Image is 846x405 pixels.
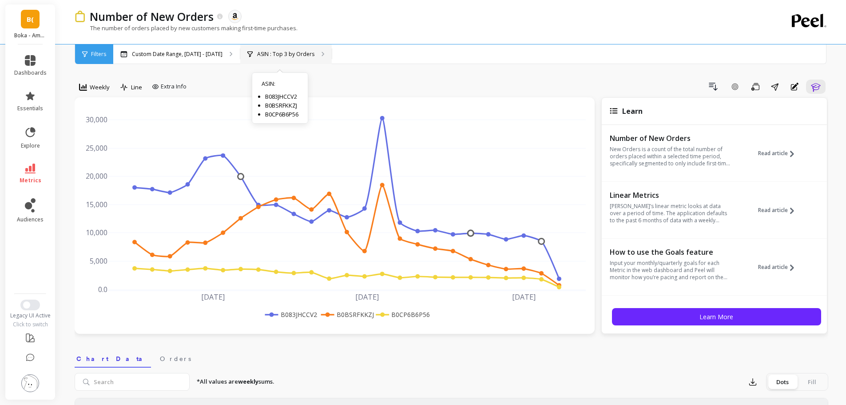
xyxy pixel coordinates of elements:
[75,11,85,22] img: header icon
[257,51,314,58] p: ASIN : Top 3 by Orders
[14,69,47,76] span: dashboards
[238,377,258,385] strong: weekly
[610,134,732,143] p: Number of New Orders
[90,9,214,24] p: Number of New Orders
[610,260,732,281] p: Input your monthly/quarterly goals for each Metric in the web dashboard and Peel will monitor how...
[612,308,821,325] button: Learn More
[5,321,56,328] div: Click to switch
[21,374,39,392] img: profile picture
[610,146,732,167] p: New Orders is a count of the total number of orders placed within a selected time period, specifi...
[699,313,733,321] span: Learn More
[758,133,801,174] button: Read article
[90,83,110,92] span: Weekly
[17,216,44,223] span: audiences
[758,264,788,271] span: Read article
[27,14,34,24] span: B(
[14,32,47,39] p: Boka - Amazon (Essor)
[5,312,56,319] div: Legacy UI Active
[91,51,106,58] span: Filters
[131,83,142,92] span: Line
[75,24,298,32] p: The number of orders placed by new customers making first-time purchases.
[160,354,191,363] span: Orders
[197,377,274,386] p: *All values are sums.
[758,190,801,231] button: Read article
[161,82,187,91] span: Extra Info
[231,12,239,20] img: api.amazon.svg
[20,300,40,310] button: Switch to New UI
[132,51,222,58] p: Custom Date Range, [DATE] - [DATE]
[797,375,826,389] div: Fill
[610,191,732,200] p: Linear Metrics
[768,375,797,389] div: Dots
[622,106,643,116] span: Learn
[758,150,788,157] span: Read article
[610,203,732,224] p: [PERSON_NAME]’s linear metric looks at data over a period of time. The application defaults to th...
[20,177,41,184] span: metrics
[758,207,788,214] span: Read article
[75,347,828,368] nav: Tabs
[21,142,40,149] span: explore
[75,373,190,391] input: Search
[17,105,43,112] span: essentials
[76,354,149,363] span: Chart Data
[758,247,801,288] button: Read article
[610,248,732,257] p: How to use the Goals feature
